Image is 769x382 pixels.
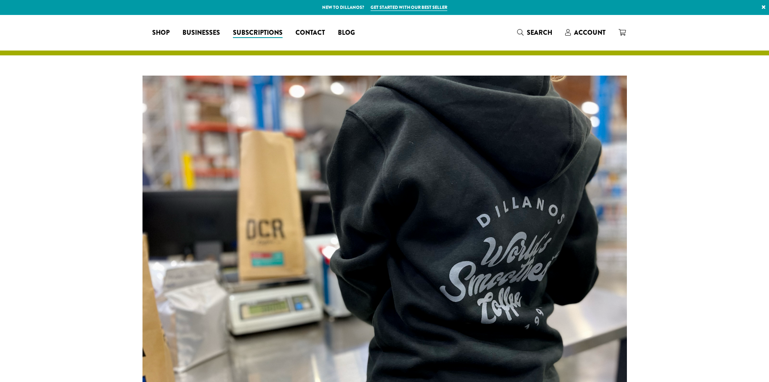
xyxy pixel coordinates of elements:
[146,26,176,39] a: Shop
[574,28,606,37] span: Account
[511,26,559,39] a: Search
[152,28,170,38] span: Shop
[182,28,220,38] span: Businesses
[527,28,552,37] span: Search
[371,4,447,11] a: Get started with our best seller
[295,28,325,38] span: Contact
[233,28,283,38] span: Subscriptions
[338,28,355,38] span: Blog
